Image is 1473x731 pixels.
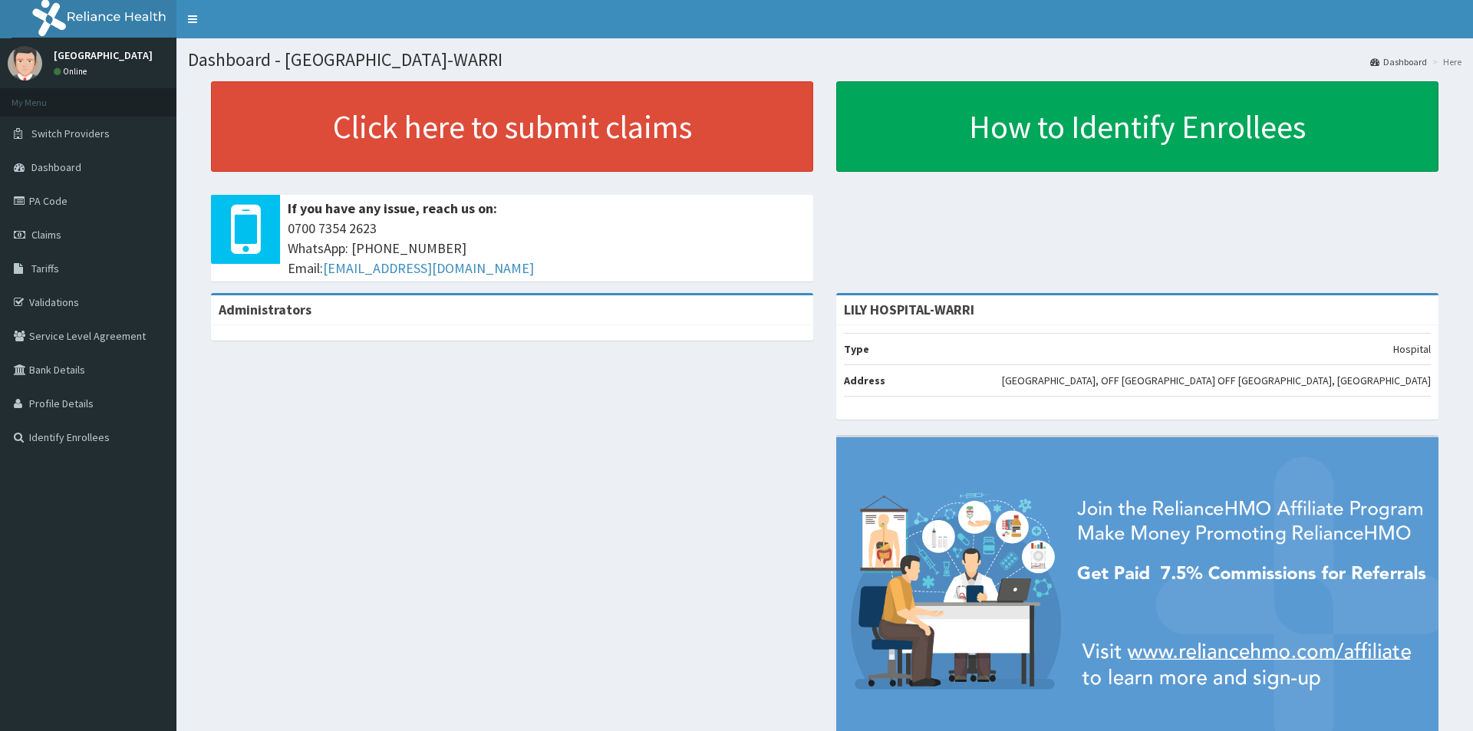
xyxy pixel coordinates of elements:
b: Address [844,374,885,387]
img: User Image [8,46,42,81]
b: Administrators [219,301,311,318]
span: Tariffs [31,262,59,275]
a: Dashboard [1370,55,1427,68]
li: Here [1429,55,1461,68]
span: Dashboard [31,160,81,174]
h1: Dashboard - [GEOGRAPHIC_DATA]-WARRI [188,50,1461,70]
a: Click here to submit claims [211,81,813,172]
p: [GEOGRAPHIC_DATA], OFF [GEOGRAPHIC_DATA] OFF [GEOGRAPHIC_DATA], [GEOGRAPHIC_DATA] [1002,373,1431,388]
a: How to Identify Enrollees [836,81,1438,172]
b: If you have any issue, reach us on: [288,199,497,217]
b: Type [844,342,869,356]
a: Online [54,66,91,77]
p: Hospital [1393,341,1431,357]
span: Switch Providers [31,127,110,140]
span: 0700 7354 2623 WhatsApp: [PHONE_NUMBER] Email: [288,219,806,278]
strong: LILY HOSPITAL-WARRI [844,301,974,318]
p: [GEOGRAPHIC_DATA] [54,50,153,61]
a: [EMAIL_ADDRESS][DOMAIN_NAME] [323,259,534,277]
span: Claims [31,228,61,242]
